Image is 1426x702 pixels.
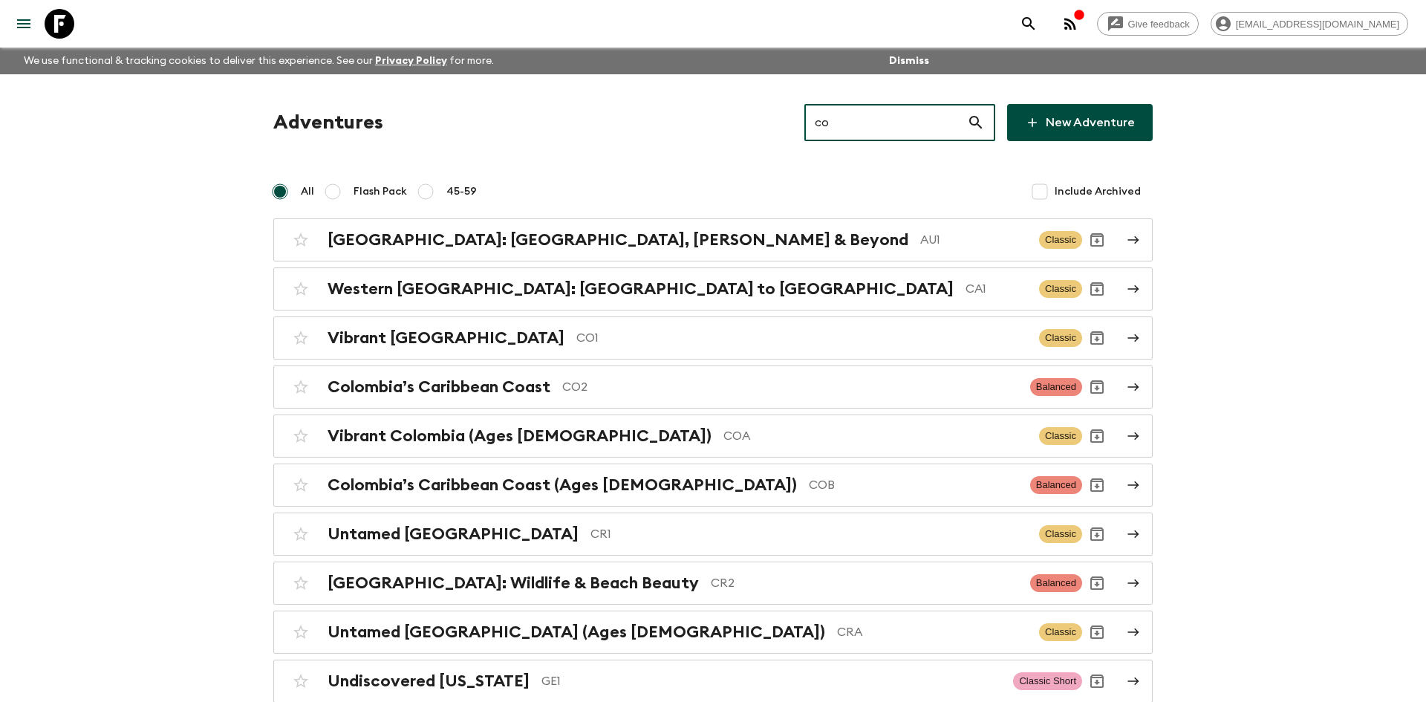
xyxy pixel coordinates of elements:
button: Archive [1082,274,1112,304]
button: menu [9,9,39,39]
p: CR2 [711,574,1018,592]
h2: Western [GEOGRAPHIC_DATA]: [GEOGRAPHIC_DATA] to [GEOGRAPHIC_DATA] [328,279,954,299]
p: COB [809,476,1018,494]
button: Archive [1082,225,1112,255]
a: Privacy Policy [375,56,447,66]
button: search adventures [1014,9,1044,39]
span: 45-59 [446,184,477,199]
span: Classic Short [1013,672,1082,690]
a: Vibrant [GEOGRAPHIC_DATA]CO1ClassicArchive [273,316,1153,360]
input: e.g. AR1, Argentina [804,102,967,143]
a: Give feedback [1097,12,1199,36]
p: GE1 [541,672,1001,690]
p: CO2 [562,378,1018,396]
button: Archive [1082,666,1112,696]
span: [EMAIL_ADDRESS][DOMAIN_NAME] [1228,19,1407,30]
button: Archive [1082,372,1112,402]
button: Archive [1082,568,1112,598]
div: [EMAIL_ADDRESS][DOMAIN_NAME] [1211,12,1408,36]
p: We use functional & tracking cookies to deliver this experience. See our for more. [18,48,500,74]
h2: [GEOGRAPHIC_DATA]: Wildlife & Beach Beauty [328,573,699,593]
span: Balanced [1030,378,1082,396]
h2: Colombia’s Caribbean Coast [328,377,550,397]
span: Classic [1039,280,1082,298]
p: CR1 [590,525,1027,543]
p: CA1 [966,280,1027,298]
a: New Adventure [1007,104,1153,141]
span: Balanced [1030,476,1082,494]
p: COA [723,427,1027,445]
span: Classic [1039,427,1082,445]
h2: Undiscovered [US_STATE] [328,672,530,691]
a: Untamed [GEOGRAPHIC_DATA]CR1ClassicArchive [273,513,1153,556]
a: Colombia’s Caribbean Coast (Ages [DEMOGRAPHIC_DATA])COBBalancedArchive [273,464,1153,507]
span: Classic [1039,623,1082,641]
span: Classic [1039,329,1082,347]
span: Give feedback [1120,19,1198,30]
span: Balanced [1030,574,1082,592]
h2: Colombia’s Caribbean Coast (Ages [DEMOGRAPHIC_DATA]) [328,475,797,495]
span: Include Archived [1055,184,1141,199]
button: Archive [1082,470,1112,500]
button: Archive [1082,617,1112,647]
span: Flash Pack [354,184,407,199]
h2: Vibrant Colombia (Ages [DEMOGRAPHIC_DATA]) [328,426,712,446]
p: CO1 [576,329,1027,347]
a: [GEOGRAPHIC_DATA]: Wildlife & Beach BeautyCR2BalancedArchive [273,562,1153,605]
span: All [301,184,314,199]
span: Classic [1039,231,1082,249]
p: AU1 [920,231,1027,249]
a: Colombia’s Caribbean CoastCO2BalancedArchive [273,365,1153,409]
button: Archive [1082,421,1112,451]
a: [GEOGRAPHIC_DATA]: [GEOGRAPHIC_DATA], [PERSON_NAME] & BeyondAU1ClassicArchive [273,218,1153,261]
span: Classic [1039,525,1082,543]
a: Vibrant Colombia (Ages [DEMOGRAPHIC_DATA])COAClassicArchive [273,415,1153,458]
h1: Adventures [273,108,383,137]
p: CRA [837,623,1027,641]
button: Archive [1082,519,1112,549]
h2: Untamed [GEOGRAPHIC_DATA] (Ages [DEMOGRAPHIC_DATA]) [328,623,825,642]
h2: Vibrant [GEOGRAPHIC_DATA] [328,328,564,348]
a: Western [GEOGRAPHIC_DATA]: [GEOGRAPHIC_DATA] to [GEOGRAPHIC_DATA]CA1ClassicArchive [273,267,1153,311]
h2: [GEOGRAPHIC_DATA]: [GEOGRAPHIC_DATA], [PERSON_NAME] & Beyond [328,230,908,250]
button: Dismiss [885,51,933,71]
a: Untamed [GEOGRAPHIC_DATA] (Ages [DEMOGRAPHIC_DATA])CRAClassicArchive [273,611,1153,654]
h2: Untamed [GEOGRAPHIC_DATA] [328,524,579,544]
button: Archive [1082,323,1112,353]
